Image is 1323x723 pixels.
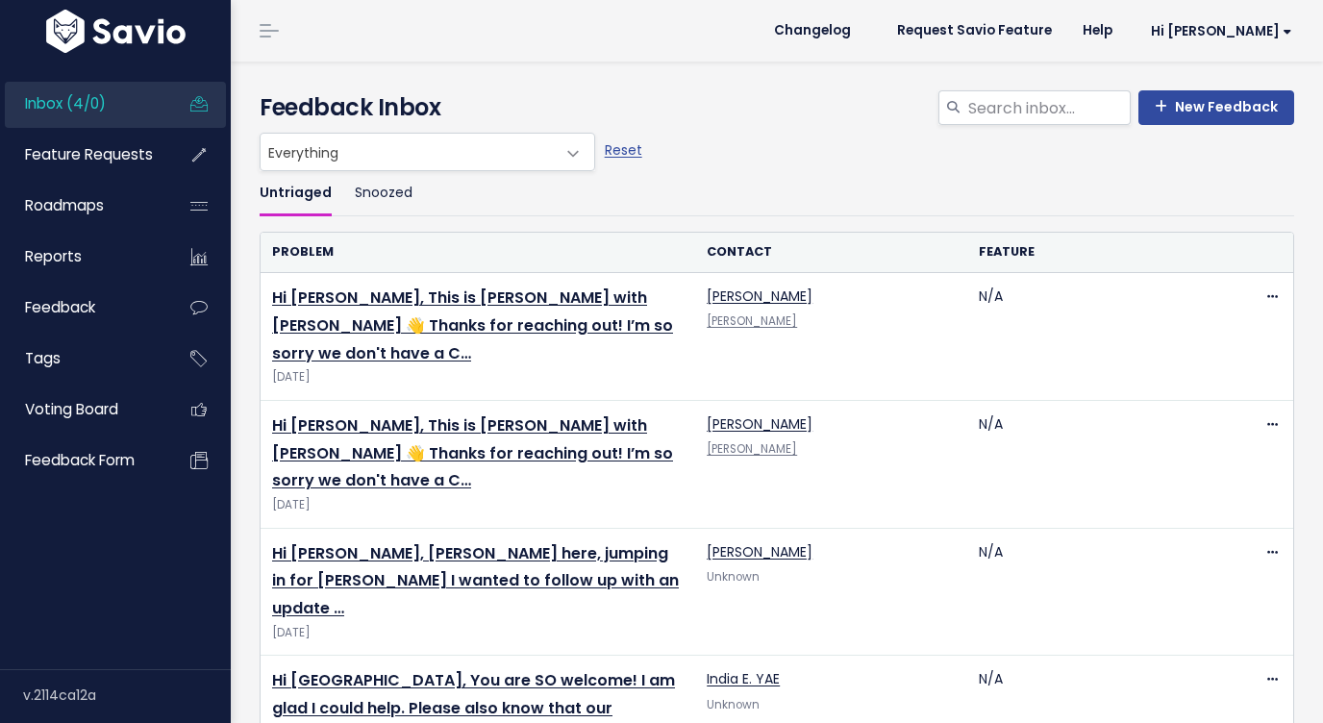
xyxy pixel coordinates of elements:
[272,367,684,387] span: [DATE]
[25,195,104,215] span: Roadmaps
[5,235,160,279] a: Reports
[967,233,1239,272] th: Feature
[25,93,106,113] span: Inbox (4/0)
[41,10,190,53] img: logo-white.9d6f32f41409.svg
[707,441,797,457] a: [PERSON_NAME]
[25,348,61,368] span: Tags
[605,140,642,160] a: Reset
[260,171,332,216] a: Untriaged
[1067,16,1128,45] a: Help
[355,171,412,216] a: Snoozed
[272,495,684,515] span: [DATE]
[5,82,160,126] a: Inbox (4/0)
[1138,90,1294,125] a: New Feedback
[1128,16,1308,46] a: Hi [PERSON_NAME]
[707,697,760,712] span: Unknown
[260,90,1294,125] h4: Feedback Inbox
[967,400,1239,528] td: N/A
[25,144,153,164] span: Feature Requests
[25,450,135,470] span: Feedback form
[261,233,695,272] th: Problem
[25,246,82,266] span: Reports
[25,399,118,419] span: Voting Board
[5,387,160,432] a: Voting Board
[967,528,1239,656] td: N/A
[882,16,1067,45] a: Request Savio Feature
[272,414,673,492] a: Hi [PERSON_NAME], This is [PERSON_NAME] with [PERSON_NAME] 👋 Thanks for reaching out! I’m so sorr...
[707,313,797,329] a: [PERSON_NAME]
[272,542,679,620] a: Hi [PERSON_NAME], [PERSON_NAME] here, jumping in for [PERSON_NAME] I wanted to follow up with an ...
[695,233,967,272] th: Contact
[5,184,160,228] a: Roadmaps
[260,171,1294,216] ul: Filter feature requests
[966,90,1131,125] input: Search inbox...
[5,286,160,330] a: Feedback
[25,297,95,317] span: Feedback
[261,134,556,170] span: Everything
[260,133,595,171] span: Everything
[5,133,160,177] a: Feature Requests
[5,438,160,483] a: Feedback form
[707,542,812,561] a: [PERSON_NAME]
[1151,24,1292,38] span: Hi [PERSON_NAME]
[272,623,684,643] span: [DATE]
[707,287,812,306] a: [PERSON_NAME]
[967,273,1239,401] td: N/A
[23,670,231,720] div: v.2114ca12a
[707,569,760,585] span: Unknown
[707,414,812,434] a: [PERSON_NAME]
[774,24,851,37] span: Changelog
[707,669,780,688] a: India E. YAE
[5,337,160,381] a: Tags
[272,287,673,364] a: Hi [PERSON_NAME], This is [PERSON_NAME] with [PERSON_NAME] 👋 Thanks for reaching out! I’m so sorr...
